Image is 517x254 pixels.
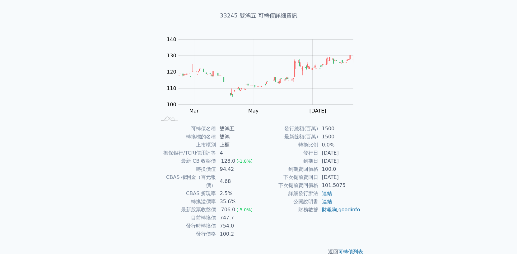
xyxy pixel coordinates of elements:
td: 最新餘額(百萬) [258,133,318,141]
div: 706.0 [220,206,236,214]
td: 雙鴻五 [216,125,258,133]
a: 連結 [322,190,332,196]
div: 128.0 [220,157,236,165]
td: 轉換溢價率 [156,198,216,206]
tspan: 110 [167,85,176,91]
td: 可轉債名稱 [156,125,216,133]
td: 目前轉換價 [156,214,216,222]
td: 下次提前賣回價格 [258,181,318,189]
span: (-1.8%) [236,159,253,164]
iframe: Chat Widget [486,224,517,254]
a: 連結 [322,199,332,204]
td: 4.68 [216,173,258,189]
td: 公開說明書 [258,198,318,206]
td: 財務數據 [258,206,318,214]
td: 最新股票收盤價 [156,206,216,214]
td: 2.5% [216,189,258,198]
tspan: 120 [167,69,176,75]
tspan: Mar [189,108,199,114]
a: 財報狗 [322,207,337,213]
td: CBAS 權利金（百元報價） [156,173,216,189]
td: [DATE] [318,157,361,165]
td: 擔保銀行/TCRI信用評等 [156,149,216,157]
td: 發行價格 [156,230,216,238]
td: 雙鴻 [216,133,258,141]
h1: 33245 雙鴻五 可轉債詳細資訊 [149,11,368,20]
td: 35.6% [216,198,258,206]
g: Chart [164,36,363,114]
tspan: 140 [167,36,176,42]
td: 100.0 [318,165,361,173]
td: 下次提前賣回日 [258,173,318,181]
td: 101.5075 [318,181,361,189]
td: 最新 CB 收盤價 [156,157,216,165]
td: 4 [216,149,258,157]
td: 發行時轉換價 [156,222,216,230]
td: [DATE] [318,173,361,181]
td: 轉換價值 [156,165,216,173]
td: 747.7 [216,214,258,222]
td: 發行總額(百萬) [258,125,318,133]
td: 1500 [318,133,361,141]
span: (-5.0%) [236,207,253,212]
td: 發行日 [258,149,318,157]
td: , [318,206,361,214]
tspan: 130 [167,53,176,59]
td: 到期日 [258,157,318,165]
td: 上櫃 [216,141,258,149]
td: 上市櫃別 [156,141,216,149]
td: [DATE] [318,149,361,157]
td: CBAS 折現率 [156,189,216,198]
td: 詳細發行辦法 [258,189,318,198]
a: goodinfo [338,207,360,213]
tspan: [DATE] [310,108,326,114]
td: 1500 [318,125,361,133]
tspan: May [248,108,258,114]
td: 94.42 [216,165,258,173]
td: 到期賣回價格 [258,165,318,173]
tspan: 100 [167,102,176,108]
td: 0.0% [318,141,361,149]
td: 轉換比例 [258,141,318,149]
td: 754.0 [216,222,258,230]
div: 聊天小工具 [486,224,517,254]
td: 100.2 [216,230,258,238]
td: 轉換標的名稱 [156,133,216,141]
